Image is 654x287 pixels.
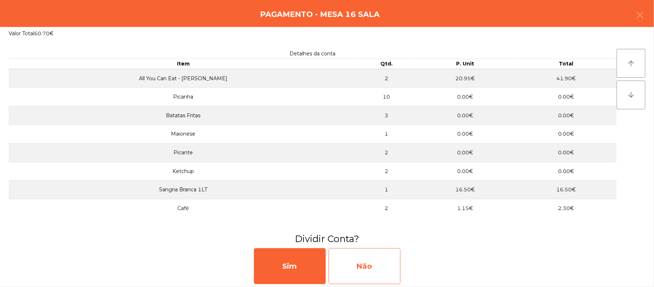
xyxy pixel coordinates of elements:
td: 2 [358,162,415,181]
td: 20.95€ [415,69,516,88]
td: Maionese [9,125,358,143]
td: 0.00€ [516,125,617,143]
i: arrow_upward [627,59,635,68]
th: Qtd. [358,59,415,69]
td: 1.15€ [415,199,516,217]
td: 0.00€ [415,125,516,143]
td: Café [9,199,358,217]
td: 0.00€ [516,88,617,106]
span: Detalhes da conta [290,50,336,57]
td: 0.00€ [516,162,617,181]
td: 1 [358,181,415,199]
td: 2 [358,69,415,88]
td: 0.00€ [516,106,617,125]
div: Não [329,248,400,284]
td: 2 [358,143,415,162]
td: Picante [9,143,358,162]
div: Sim [254,248,326,284]
td: 16.50€ [516,181,617,199]
td: 1 [358,125,415,143]
i: arrow_downward [627,91,635,99]
td: Batatas Fritas [9,106,358,125]
h3: Dividir Conta? [5,232,649,245]
td: 16.50€ [415,181,516,199]
td: 2 [358,199,415,217]
td: 2.30€ [516,199,617,217]
td: Picanha [9,88,358,106]
button: arrow_downward [617,81,645,109]
td: 3 [358,106,415,125]
span: 60.70€ [34,30,54,37]
td: 0.00€ [415,143,516,162]
th: Item [9,59,358,69]
td: 0.00€ [415,88,516,106]
td: 0.00€ [415,106,516,125]
td: 0.00€ [415,162,516,181]
th: Total [516,59,617,69]
th: P. Unit [415,59,516,69]
h4: Pagamento - Mesa 16 Sala [260,9,380,20]
td: All You Can Eat - [PERSON_NAME] [9,69,358,88]
td: 0.00€ [516,143,617,162]
td: Sangria Branca 1LT [9,181,358,199]
td: 10 [358,88,415,106]
td: Ketchup [9,162,358,181]
button: arrow_upward [617,49,645,78]
span: Valor Total [9,30,34,37]
td: 41.90€ [516,69,617,88]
